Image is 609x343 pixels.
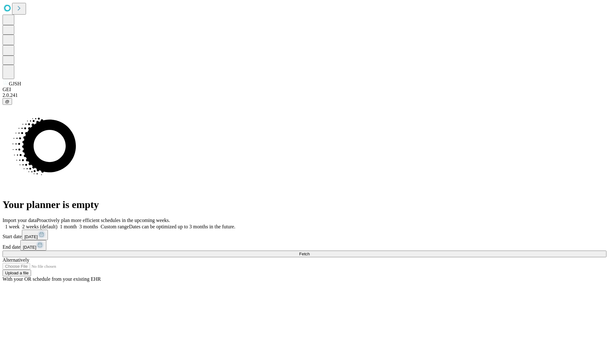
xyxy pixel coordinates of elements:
span: With your OR schedule from your existing EHR [3,276,101,282]
button: [DATE] [20,240,46,251]
span: 2 weeks (default) [22,224,57,229]
span: Import your data [3,218,37,223]
h1: Your planner is empty [3,199,606,211]
span: @ [5,99,10,104]
span: GJSH [9,81,21,86]
span: Alternatively [3,257,29,263]
button: [DATE] [22,230,48,240]
div: 2.0.241 [3,92,606,98]
button: @ [3,98,12,105]
span: 3 months [79,224,98,229]
span: Proactively plan more efficient schedules in the upcoming weeks. [37,218,170,223]
span: 1 week [5,224,20,229]
span: 1 month [60,224,77,229]
span: Dates can be optimized up to 3 months in the future. [129,224,235,229]
span: [DATE] [24,234,38,239]
button: Upload a file [3,270,31,276]
span: [DATE] [23,245,36,250]
span: Custom range [101,224,129,229]
div: Start date [3,230,606,240]
span: Fetch [299,252,310,256]
div: End date [3,240,606,251]
div: GEI [3,87,606,92]
button: Fetch [3,251,606,257]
